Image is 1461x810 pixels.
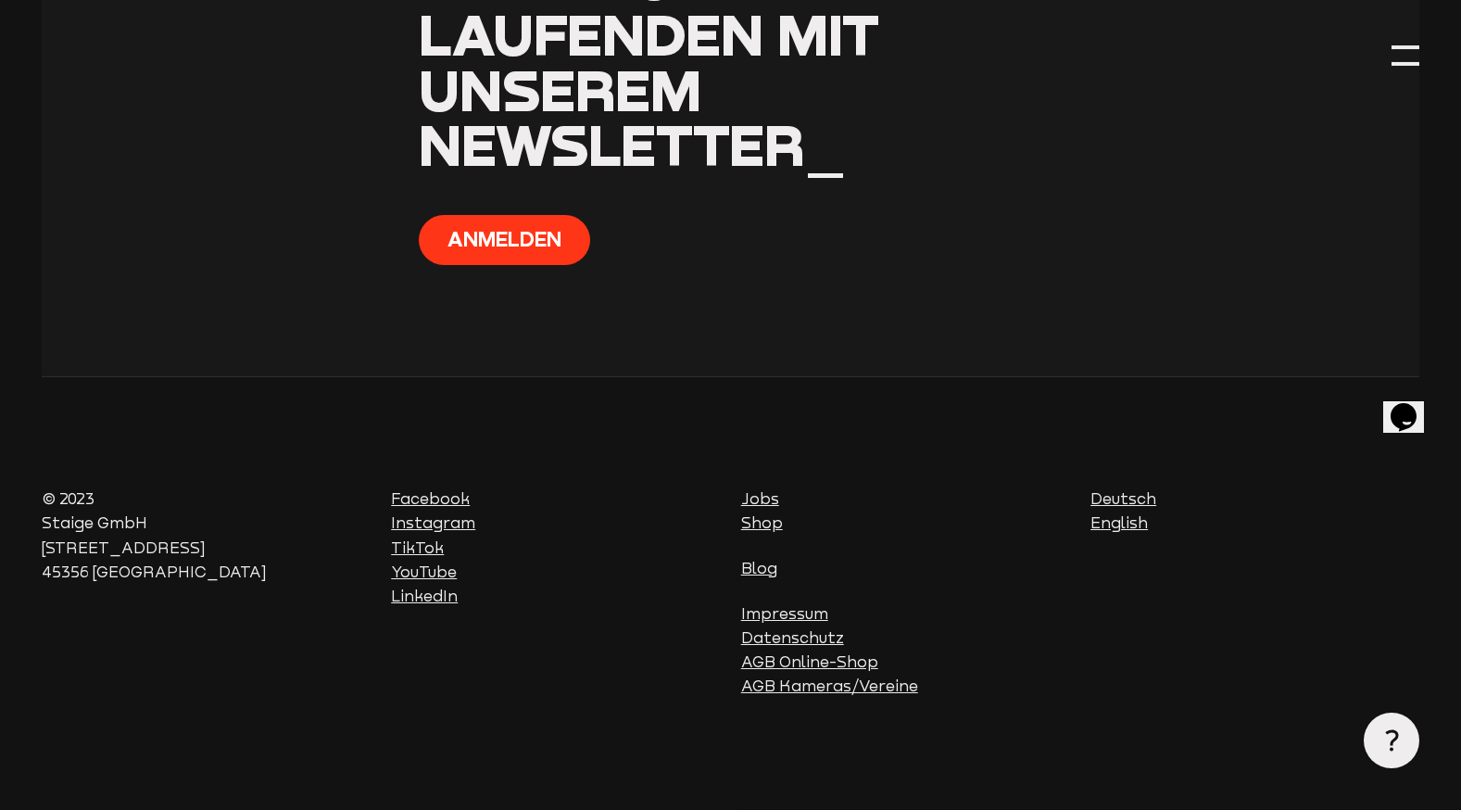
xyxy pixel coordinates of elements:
a: AGB Kameras/Vereine [741,677,918,695]
a: Facebook [391,490,470,508]
a: Deutsch [1090,490,1156,508]
a: Shop [741,514,783,532]
a: Blog [741,560,777,577]
a: LinkedIn [391,588,458,605]
span: Newsletter_ [419,110,846,179]
a: YouTube [391,563,457,581]
a: TikTok [391,539,444,557]
a: English [1090,514,1148,532]
a: Impressum [741,605,828,623]
a: Jobs [741,490,779,508]
a: Datenschutz [741,629,844,647]
a: AGB Online-Shop [741,653,878,671]
p: © 2023 Staige GmbH [STREET_ADDRESS] 45356 [GEOGRAPHIC_DATA] [42,487,371,585]
button: Anmelden [419,215,590,265]
iframe: chat widget [1383,377,1442,433]
a: Instagram [391,514,475,532]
